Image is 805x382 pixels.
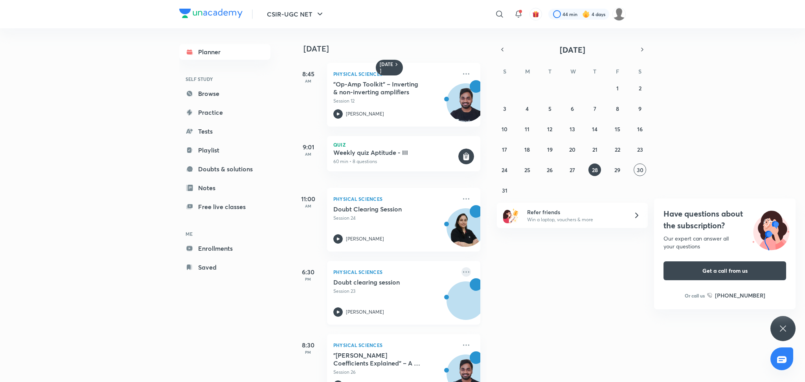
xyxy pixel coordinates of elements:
button: August 4, 2025 [521,102,533,115]
p: [PERSON_NAME] [346,235,384,242]
abbr: August 29, 2025 [614,166,620,174]
p: Or call us [685,292,705,299]
abbr: Friday [616,68,619,75]
h5: Doubt clearing session [333,278,431,286]
a: Playlist [179,142,270,158]
a: [PHONE_NUMBER] [707,291,765,299]
div: Our expert can answer all your questions [663,235,786,250]
abbr: August 3, 2025 [503,105,506,112]
abbr: August 1, 2025 [616,84,619,92]
abbr: August 11, 2025 [525,125,529,133]
abbr: August 10, 2025 [502,125,507,133]
button: August 24, 2025 [498,163,511,176]
img: referral [503,208,519,223]
p: Session 26 [333,369,457,376]
a: Browse [179,86,270,101]
p: Win a laptop, vouchers & more [527,216,624,223]
button: [DATE] [508,44,637,55]
abbr: August 26, 2025 [547,166,553,174]
span: [DATE] [560,44,585,55]
button: August 12, 2025 [544,123,556,135]
a: Doubts & solutions [179,161,270,177]
button: August 7, 2025 [588,102,601,115]
button: August 31, 2025 [498,184,511,197]
button: August 3, 2025 [498,102,511,115]
button: August 19, 2025 [544,143,556,156]
a: Practice [179,105,270,120]
abbr: August 19, 2025 [547,146,553,153]
button: August 30, 2025 [634,163,646,176]
abbr: August 18, 2025 [524,146,530,153]
abbr: August 15, 2025 [615,125,620,133]
p: [PERSON_NAME] [346,110,384,118]
abbr: August 2, 2025 [639,84,641,92]
button: August 16, 2025 [634,123,646,135]
img: Avatar [447,213,485,250]
abbr: Saturday [638,68,641,75]
button: August 17, 2025 [498,143,511,156]
button: August 22, 2025 [611,143,624,156]
button: August 9, 2025 [634,102,646,115]
a: Saved [179,259,270,275]
button: August 1, 2025 [611,82,624,94]
p: AM [292,152,324,156]
abbr: Monday [525,68,530,75]
p: Session 23 [333,288,457,295]
abbr: August 24, 2025 [502,166,507,174]
button: August 26, 2025 [544,163,556,176]
button: August 29, 2025 [611,163,624,176]
button: August 13, 2025 [566,123,579,135]
abbr: Thursday [593,68,596,75]
img: Avatar [447,286,485,323]
button: CSIR-UGC NET [262,6,329,22]
p: Physical Sciences [333,267,457,277]
img: ttu_illustration_new.svg [746,208,796,250]
h5: 8:45 [292,69,324,79]
abbr: August 4, 2025 [526,105,529,112]
h5: Weekly quiz Aptitude - III [333,149,457,156]
abbr: August 9, 2025 [638,105,641,112]
h5: 11:00 [292,194,324,204]
abbr: August 16, 2025 [637,125,643,133]
button: August 28, 2025 [588,163,601,176]
abbr: August 28, 2025 [592,166,598,174]
p: Physical Sciences [333,194,457,204]
a: Company Logo [179,9,243,20]
abbr: August 6, 2025 [571,105,574,112]
p: Physical Sciences [333,340,457,350]
img: Avatar [447,88,485,125]
button: August 21, 2025 [588,143,601,156]
p: Quiz [333,142,474,147]
abbr: August 25, 2025 [524,166,530,174]
h5: "Op-Amp Toolkit" – Inverting & non-inverting amplifiers [333,80,431,96]
p: AM [292,204,324,208]
button: August 18, 2025 [521,143,533,156]
button: August 25, 2025 [521,163,533,176]
p: AM [292,79,324,83]
abbr: August 8, 2025 [616,105,619,112]
p: PM [292,277,324,281]
h5: "Einstein’s Coefficients Explained" – A & B coefficients and derivation [333,351,431,367]
abbr: August 17, 2025 [502,146,507,153]
button: August 8, 2025 [611,102,624,115]
p: Session 12 [333,97,457,105]
button: August 15, 2025 [611,123,624,135]
button: August 23, 2025 [634,143,646,156]
h6: SELF STUDY [179,72,270,86]
img: Rai Haldar [612,7,626,21]
abbr: August 13, 2025 [570,125,575,133]
h5: 9:01 [292,142,324,152]
button: August 2, 2025 [634,82,646,94]
h6: [PHONE_NUMBER] [715,291,765,299]
abbr: Sunday [503,68,506,75]
button: August 27, 2025 [566,163,579,176]
p: PM [292,350,324,354]
h5: Doubt Clearing Session [333,205,431,213]
button: August 14, 2025 [588,123,601,135]
a: Notes [179,180,270,196]
a: Free live classes [179,199,270,215]
abbr: August 31, 2025 [502,187,507,194]
abbr: August 5, 2025 [548,105,551,112]
p: 60 min • 8 questions [333,158,457,165]
a: Enrollments [179,241,270,256]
